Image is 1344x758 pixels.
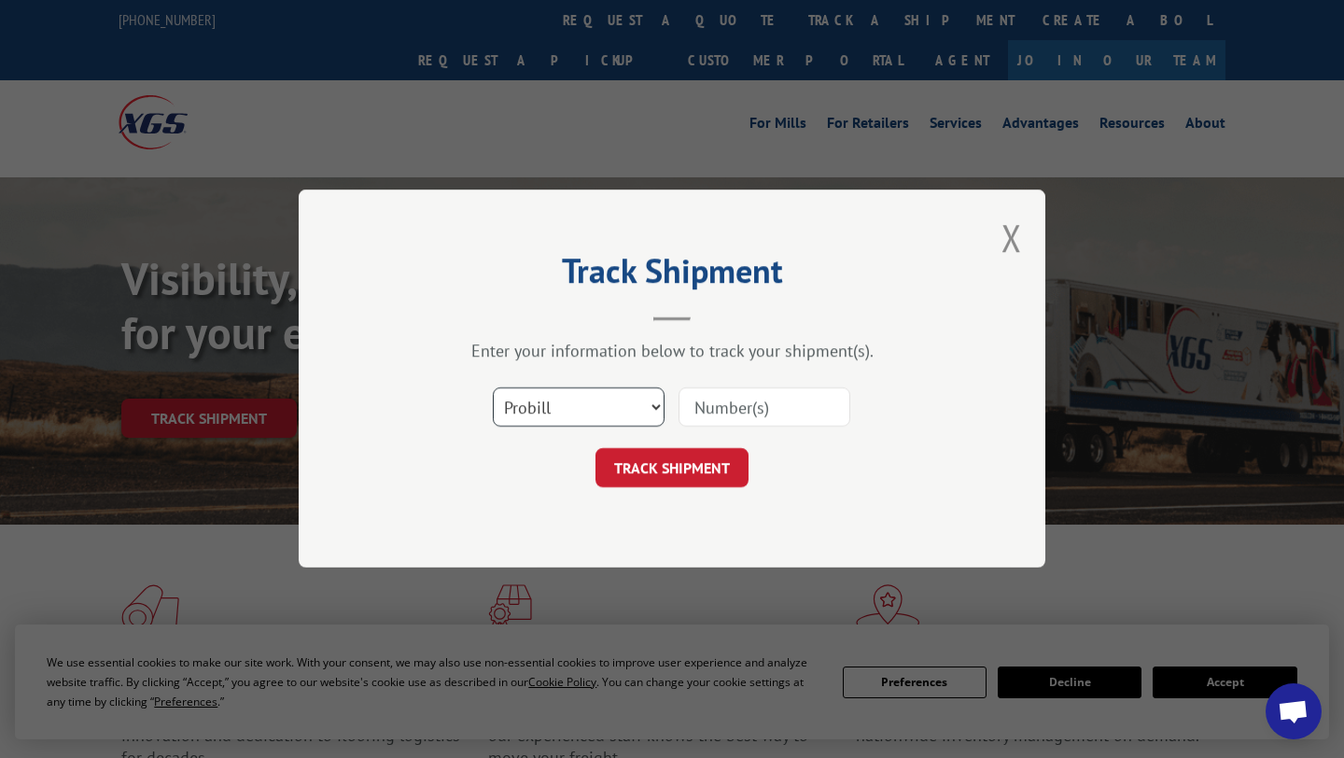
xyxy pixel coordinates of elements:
button: TRACK SHIPMENT [595,449,749,488]
h2: Track Shipment [392,258,952,293]
div: Enter your information below to track your shipment(s). [392,341,952,362]
button: Close modal [1001,213,1022,262]
div: Open chat [1266,683,1322,739]
input: Number(s) [679,388,850,428]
